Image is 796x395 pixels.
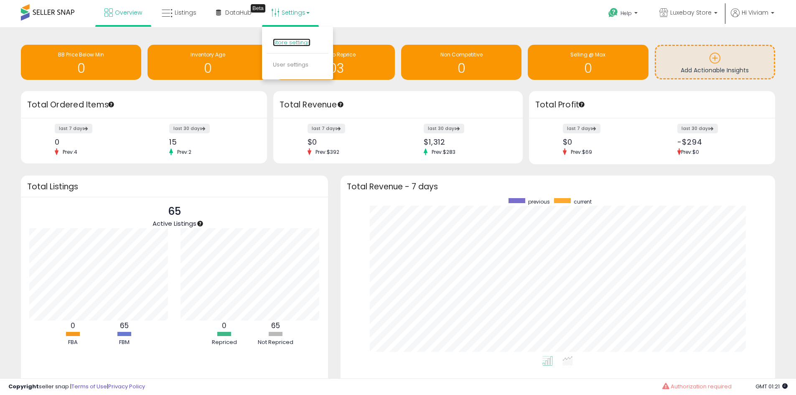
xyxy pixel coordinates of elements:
[731,8,774,27] a: Hi Viviam
[755,382,788,390] span: 2025-10-13 01:21 GMT
[222,321,226,331] b: 0
[677,124,718,133] label: last 30 days
[337,101,344,108] div: Tooltip anchor
[308,124,345,133] label: last 7 days
[27,99,261,111] h3: Total Ordered Items
[681,66,749,74] span: Add Actionable Insights
[528,198,550,205] span: previous
[173,148,196,155] span: Prev: 2
[656,46,774,78] a: Add Actionable Insights
[670,8,712,17] span: Luxebay Store
[681,148,699,155] span: Prev: $0
[621,10,632,17] span: Help
[563,138,646,146] div: $0
[21,45,141,80] a: BB Price Below Min 0
[742,8,768,17] span: Hi Viviam
[8,383,145,391] div: seller snap | |
[424,124,464,133] label: last 30 days
[175,8,196,17] span: Listings
[99,339,150,347] div: FBM
[424,138,508,146] div: $1,312
[108,382,145,390] a: Privacy Policy
[199,339,249,347] div: Repriced
[251,4,265,13] div: Tooltip anchor
[532,61,644,75] h1: 0
[570,51,605,58] span: Selling @ Max
[120,321,129,331] b: 65
[153,219,196,228] span: Active Listings
[273,61,308,69] a: User settings
[153,204,196,219] p: 65
[169,138,252,146] div: 15
[148,45,268,80] a: Inventory Age 0
[196,220,204,227] div: Tooltip anchor
[311,148,343,155] span: Prev: $392
[578,101,585,108] div: Tooltip anchor
[58,51,104,58] span: BB Price Below Min
[107,101,115,108] div: Tooltip anchor
[308,138,392,146] div: $0
[115,8,142,17] span: Overview
[535,99,769,111] h3: Total Profit
[563,124,600,133] label: last 7 days
[58,148,81,155] span: Prev: 4
[440,51,483,58] span: Non Competitive
[275,45,395,80] a: Needs to Reprice 103
[25,61,137,75] h1: 0
[8,382,39,390] strong: Copyright
[225,8,252,17] span: DataHub
[48,339,98,347] div: FBA
[671,382,732,390] span: Authorization required
[71,382,107,390] a: Terms of Use
[574,198,592,205] span: current
[528,45,648,80] a: Selling @ Max 0
[280,99,516,111] h3: Total Revenue
[55,138,138,146] div: 0
[27,183,322,190] h3: Total Listings
[251,339,301,347] div: Not Repriced
[677,138,760,146] div: -$294
[567,148,596,155] span: Prev: $69
[608,8,618,18] i: Get Help
[427,148,460,155] span: Prev: $283
[169,124,210,133] label: last 30 days
[313,51,356,58] span: Needs to Reprice
[55,124,92,133] label: last 7 days
[602,1,646,27] a: Help
[273,38,310,46] a: Store settings
[347,183,769,190] h3: Total Revenue - 7 days
[401,45,521,80] a: Non Competitive 0
[279,61,391,75] h1: 103
[191,51,225,58] span: Inventory Age
[405,61,517,75] h1: 0
[271,321,280,331] b: 65
[152,61,264,75] h1: 0
[71,321,75,331] b: 0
